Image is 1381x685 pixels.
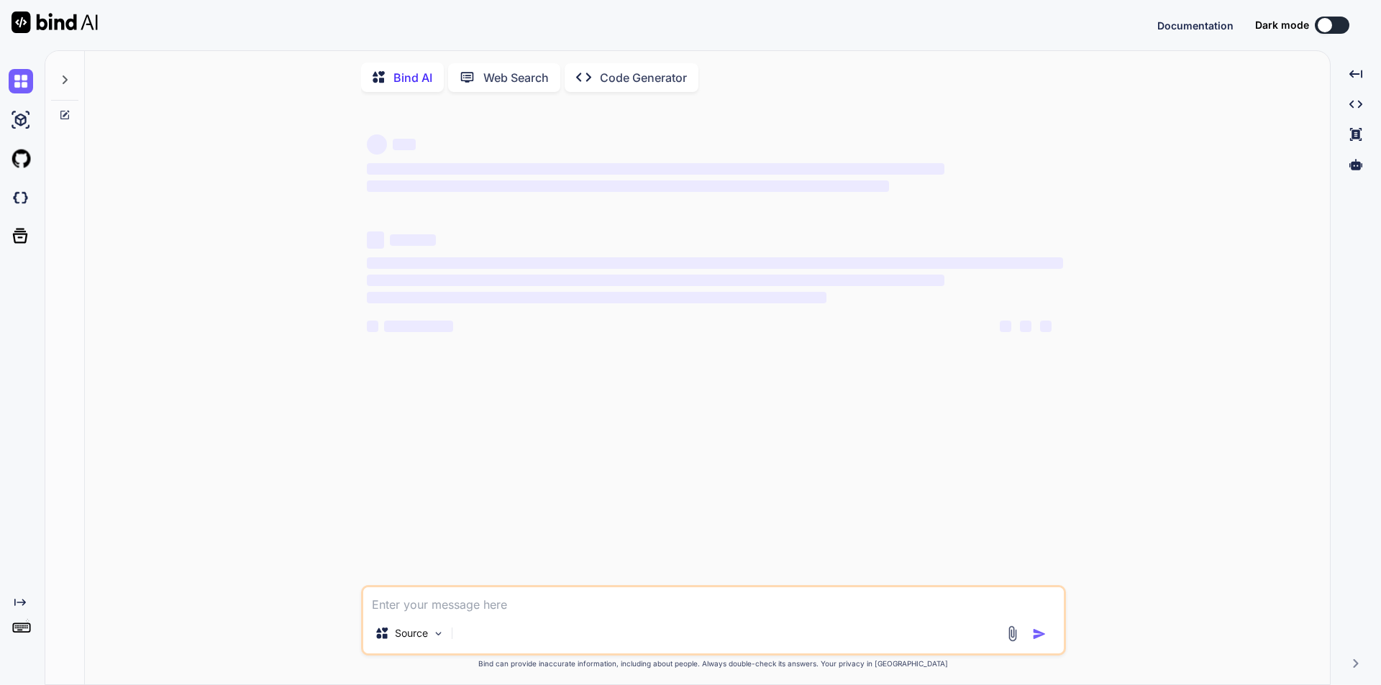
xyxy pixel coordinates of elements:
img: Bind AI [12,12,98,33]
img: attachment [1004,625,1021,642]
span: ‌ [1020,321,1031,332]
img: icon [1032,627,1047,641]
span: ‌ [367,180,889,192]
span: ‌ [367,292,826,303]
p: Web Search [483,69,549,86]
p: Code Generator [600,69,687,86]
p: Source [395,626,428,640]
p: Bind AI [393,69,432,86]
span: ‌ [367,257,1063,269]
p: Bind can provide inaccurate information, including about people. Always double-check its answers.... [361,658,1066,669]
span: ‌ [393,139,416,150]
span: ‌ [367,321,378,332]
span: ‌ [384,321,453,332]
button: Documentation [1157,18,1234,33]
img: ai-studio [9,108,33,132]
span: ‌ [367,231,384,249]
img: chat [9,69,33,93]
span: ‌ [367,134,387,155]
img: Pick Models [432,627,445,640]
span: ‌ [367,275,944,286]
span: ‌ [1000,321,1011,332]
span: ‌ [1040,321,1052,332]
span: ‌ [367,163,944,175]
img: githubLight [9,147,33,171]
span: ‌ [390,234,436,246]
span: Documentation [1157,19,1234,32]
img: darkCloudIdeIcon [9,185,33,210]
span: Dark mode [1255,18,1309,32]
